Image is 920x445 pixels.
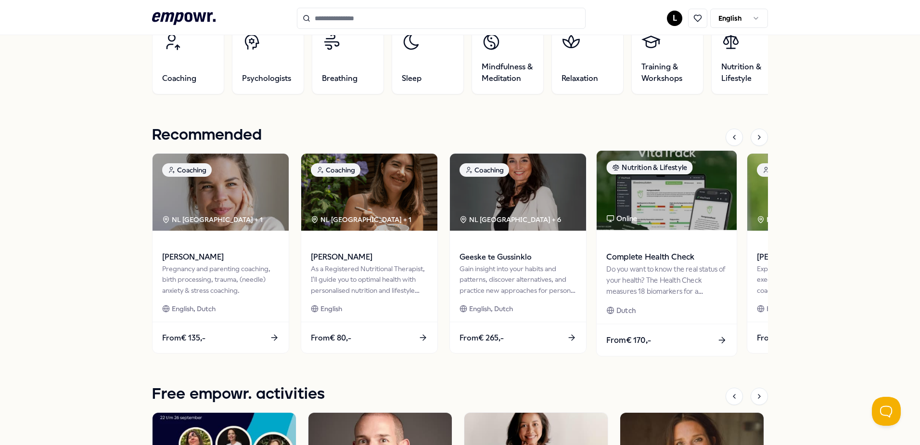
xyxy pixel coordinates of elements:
img: package image [153,154,289,231]
a: Breathing [312,22,384,94]
span: [PERSON_NAME] [757,251,874,263]
img: package image [301,154,437,231]
a: package imageCoachingNL [GEOGRAPHIC_DATA] + 2[PERSON_NAME]Experienced top coach specializing in e... [747,153,884,353]
span: [PERSON_NAME] [311,251,428,263]
a: Coaching [152,22,224,94]
a: package imageCoachingNL [GEOGRAPHIC_DATA] + 1[PERSON_NAME]Pregnancy and parenting coaching, birth... [152,153,289,353]
span: [PERSON_NAME] [162,251,279,263]
div: Online [606,213,637,224]
a: Training & Workshops [631,22,703,94]
a: Sleep [392,22,464,94]
span: Dutch [616,305,636,316]
img: package image [597,151,737,230]
span: English [320,303,342,314]
a: Nutrition & Lifestyle [711,22,783,94]
span: Breathing [322,73,358,84]
h1: Recommended [152,123,262,147]
span: Nutrition & Lifestyle [721,61,773,84]
span: English, Dutch [767,303,810,314]
span: Psychologists [242,73,291,84]
div: Nutrition & Lifestyle [606,160,692,174]
span: From € 210,- [757,332,801,344]
span: Mindfulness & Meditation [482,61,534,84]
span: English, Dutch [172,303,216,314]
span: Geeske te Gussinklo [460,251,576,263]
div: Coaching [460,163,509,177]
span: English, Dutch [469,303,513,314]
span: Sleep [402,73,422,84]
div: Coaching [311,163,360,177]
span: From € 265,- [460,332,504,344]
a: Relaxation [551,22,624,94]
div: Coaching [162,163,212,177]
span: Relaxation [562,73,598,84]
div: Coaching [757,163,806,177]
span: From € 80,- [311,332,351,344]
img: package image [747,154,883,231]
span: Training & Workshops [641,61,693,84]
div: Pregnancy and parenting coaching, birth processing, trauma, (needle) anxiety & stress coaching. [162,263,279,296]
span: From € 135,- [162,332,205,344]
div: Do you want to know the real status of your health? The Health Check measures 18 biomarkers for a... [606,263,727,297]
span: From € 170,- [606,334,651,346]
iframe: Help Scout Beacon - Open [872,397,901,426]
button: L [667,11,682,26]
a: Mindfulness & Meditation [472,22,544,94]
div: Gain insight into your habits and patterns, discover alternatives, and practice new approaches fo... [460,263,576,296]
span: Complete Health Check [606,251,727,263]
span: Coaching [162,73,196,84]
div: NL [GEOGRAPHIC_DATA] + 2 [757,214,858,225]
div: As a Registered Nutritional Therapist, I'll guide you to optimal health with personalised nutriti... [311,263,428,296]
a: package imageCoachingNL [GEOGRAPHIC_DATA] + 1[PERSON_NAME]As a Registered Nutritional Therapist, ... [301,153,438,353]
a: Psychologists [232,22,304,94]
h1: Free empowr. activities [152,382,325,406]
a: package imageNutrition & LifestyleOnlineComplete Health CheckDo you want to know the real status ... [596,150,738,357]
div: Experienced top coach specializing in executive, career, and leadership coaching, helping profess... [757,263,874,296]
a: package imageCoachingNL [GEOGRAPHIC_DATA] + 6Geeske te GussinkloGain insight into your habits and... [449,153,587,353]
div: NL [GEOGRAPHIC_DATA] + 1 [311,214,411,225]
div: NL [GEOGRAPHIC_DATA] + 1 [162,214,263,225]
img: package image [450,154,586,231]
input: Search for products, categories or subcategories [297,8,586,29]
div: NL [GEOGRAPHIC_DATA] + 6 [460,214,561,225]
